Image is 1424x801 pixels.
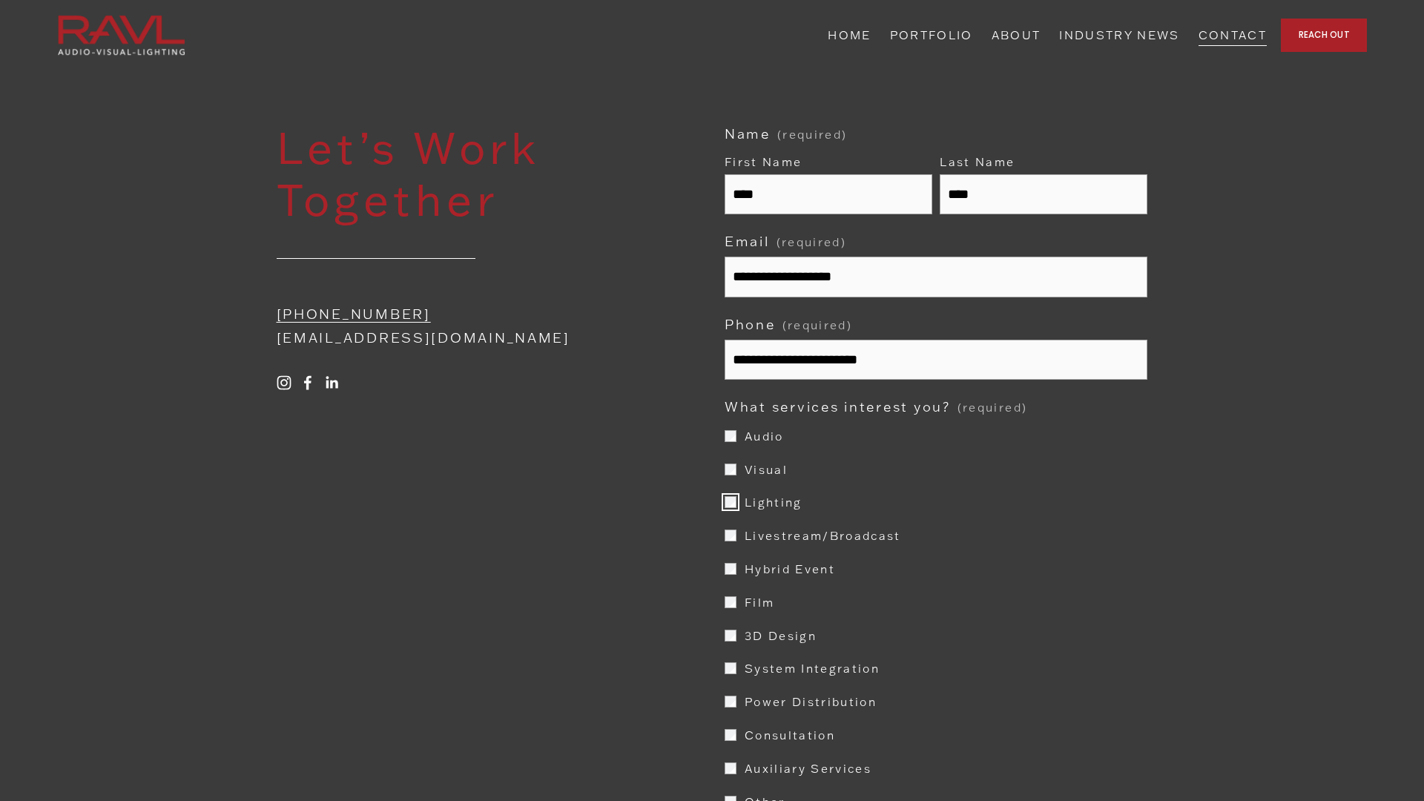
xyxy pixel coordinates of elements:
[277,375,291,390] a: Instagram
[745,558,835,579] span: Hybrid Event
[277,119,554,227] span: Let’s Work Together
[828,24,871,47] a: HOME
[745,691,877,712] span: Power Distribution
[725,762,736,774] input: Auxiliary Services
[277,305,431,323] a: [PHONE_NUMBER]
[745,492,802,512] span: Lighting
[745,426,784,446] span: Audio
[957,397,1027,418] span: (required)
[725,496,736,508] input: Lighting
[1281,19,1367,52] a: REACH OUT
[725,662,736,674] input: System Integration
[725,563,736,575] input: Hybrid Event
[940,151,1147,174] div: Last Name
[725,729,736,741] input: Consultation
[745,725,835,745] span: Consultation
[725,151,932,174] div: First Name
[725,229,770,254] span: Email
[725,312,776,337] span: Phone
[745,592,774,613] span: Film
[745,625,817,646] span: 3D Design
[890,24,973,47] a: PORTFOLIO
[777,129,847,141] span: (required)
[725,395,951,419] span: What services interest you?
[1059,24,1179,47] a: INDUSTRY NEWS
[777,231,846,252] span: (required)
[324,375,339,390] a: LinkedIn
[745,658,880,679] span: System Integration
[745,758,871,779] span: Auxiliary Services
[725,596,736,608] input: Film
[1199,24,1267,47] a: CONTACT
[277,302,625,351] p: [EMAIL_ADDRESS][DOMAIN_NAME]
[725,530,736,541] input: Livestream/Broadcast
[725,464,736,475] input: Visual
[782,320,852,332] span: (required)
[745,525,901,546] span: Livestream/Broadcast
[725,430,736,442] input: Audio
[745,459,788,480] span: Visual
[725,630,736,642] input: 3D Design
[300,375,315,390] a: Facebook
[992,24,1041,47] a: ABOUT
[725,696,736,708] input: Power Distribution
[725,122,771,146] span: Name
